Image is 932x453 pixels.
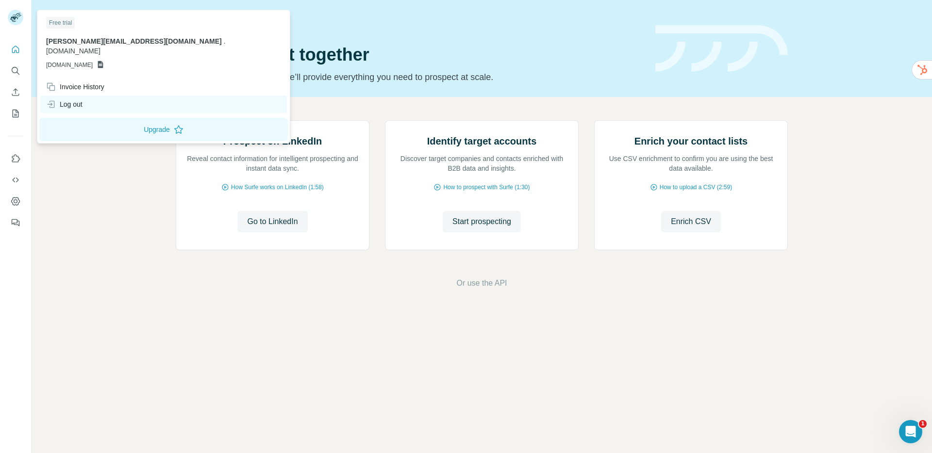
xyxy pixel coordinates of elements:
div: Invoice History [46,82,104,92]
button: Use Surfe API [8,171,23,189]
span: Enrich CSV [671,216,711,227]
h2: Enrich your contact lists [634,134,748,148]
span: How Surfe works on LinkedIn (1:58) [231,183,324,192]
span: Start prospecting [452,216,511,227]
button: My lists [8,105,23,122]
span: How to upload a CSV (2:59) [660,183,732,192]
p: Pick your starting point and we’ll provide everything you need to prospect at scale. [176,70,644,84]
button: Feedback [8,214,23,231]
h1: Let’s prospect together [176,45,644,65]
p: Discover target companies and contacts enriched with B2B data and insights. [395,154,568,173]
h2: Identify target accounts [427,134,537,148]
button: Enrich CSV [8,83,23,101]
span: Go to LinkedIn [247,216,298,227]
button: Enrich CSV [661,211,721,232]
span: [DOMAIN_NAME] [46,61,93,69]
p: Use CSV enrichment to confirm you are using the best data available. [604,154,778,173]
button: Dashboard [8,193,23,210]
div: Quick start [176,18,644,28]
span: . [224,37,226,45]
button: Start prospecting [443,211,521,232]
button: Upgrade [39,118,288,141]
div: Free trial [46,17,75,29]
button: Quick start [8,41,23,58]
iframe: Intercom live chat [899,420,922,443]
span: 1 [919,420,927,428]
span: [PERSON_NAME][EMAIL_ADDRESS][DOMAIN_NAME] [46,37,222,45]
img: banner [655,25,788,72]
span: How to prospect with Surfe (1:30) [443,183,530,192]
span: [DOMAIN_NAME] [46,47,100,55]
button: Go to LinkedIn [237,211,307,232]
p: Reveal contact information for intelligent prospecting and instant data sync. [186,154,359,173]
div: Log out [46,99,83,109]
button: Search [8,62,23,80]
button: Use Surfe on LinkedIn [8,150,23,167]
button: Or use the API [456,277,507,289]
